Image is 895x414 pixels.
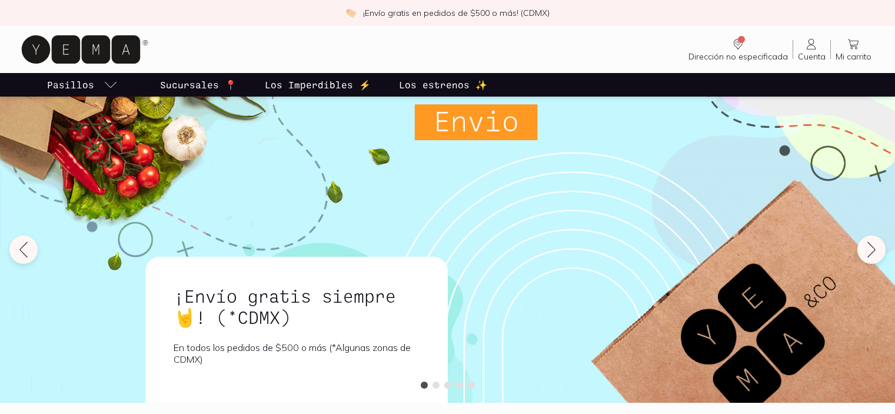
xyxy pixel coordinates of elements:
[345,8,356,18] img: check
[363,7,550,19] p: ¡Envío gratis en pedidos de $500 o más! (CDMX)
[831,37,876,62] a: Mi carrito
[397,73,490,97] a: Los estrenos ✨
[262,73,373,97] a: Los Imperdibles ⚡️
[688,51,788,62] span: Dirección no especificada
[160,78,237,92] p: Sucursales 📍
[158,73,239,97] a: Sucursales 📍
[265,78,371,92] p: Los Imperdibles ⚡️
[793,37,830,62] a: Cuenta
[47,78,94,92] p: Pasillos
[174,342,420,365] p: En todos los pedidos de $500 o más (*Algunas zonas de CDMX)
[798,51,826,62] span: Cuenta
[684,37,793,62] a: Dirección no especificada
[45,73,120,97] a: pasillo-todos-link
[174,285,420,327] h1: ¡Envío gratis siempre🤘! (*CDMX)
[399,78,487,92] p: Los estrenos ✨
[836,51,871,62] span: Mi carrito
